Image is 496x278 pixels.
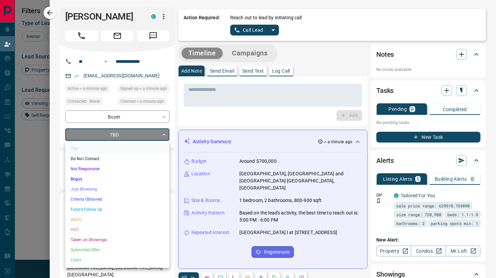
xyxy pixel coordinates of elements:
li: Taken on Showings [65,235,169,245]
li: Warm [65,214,169,225]
li: Submitted Offer [65,245,169,255]
li: Do Not Contact [65,154,169,164]
li: Criteria Obtained [65,194,169,204]
li: Just Browsing [65,184,169,194]
li: Future Follow Up [65,204,169,214]
li: Client [65,255,169,265]
li: Not Responsive [65,164,169,174]
li: Bogus [65,174,169,184]
li: HOT [65,225,169,235]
